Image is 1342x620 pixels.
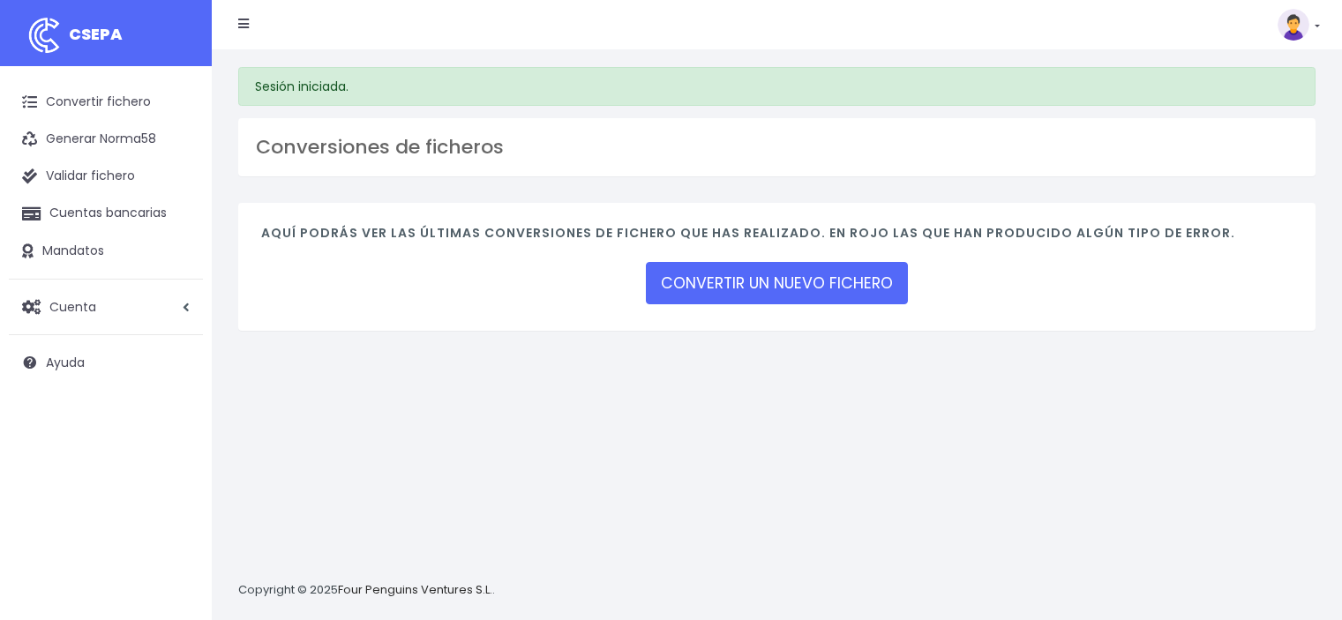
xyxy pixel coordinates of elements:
[646,262,908,304] a: CONVERTIR UN NUEVO FICHERO
[1278,9,1309,41] img: profile
[238,581,495,600] p: Copyright © 2025 .
[238,67,1316,106] div: Sesión iniciada.
[9,344,203,381] a: Ayuda
[256,136,1298,159] h3: Conversiones de ficheros
[9,195,203,232] a: Cuentas bancarias
[46,354,85,371] span: Ayuda
[22,13,66,57] img: logo
[49,297,96,315] span: Cuenta
[261,226,1293,250] h4: Aquí podrás ver las últimas conversiones de fichero que has realizado. En rojo las que han produc...
[9,233,203,270] a: Mandatos
[9,288,203,325] a: Cuenta
[9,158,203,195] a: Validar fichero
[9,121,203,158] a: Generar Norma58
[9,84,203,121] a: Convertir fichero
[69,23,123,45] span: CSEPA
[338,581,492,598] a: Four Penguins Ventures S.L.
